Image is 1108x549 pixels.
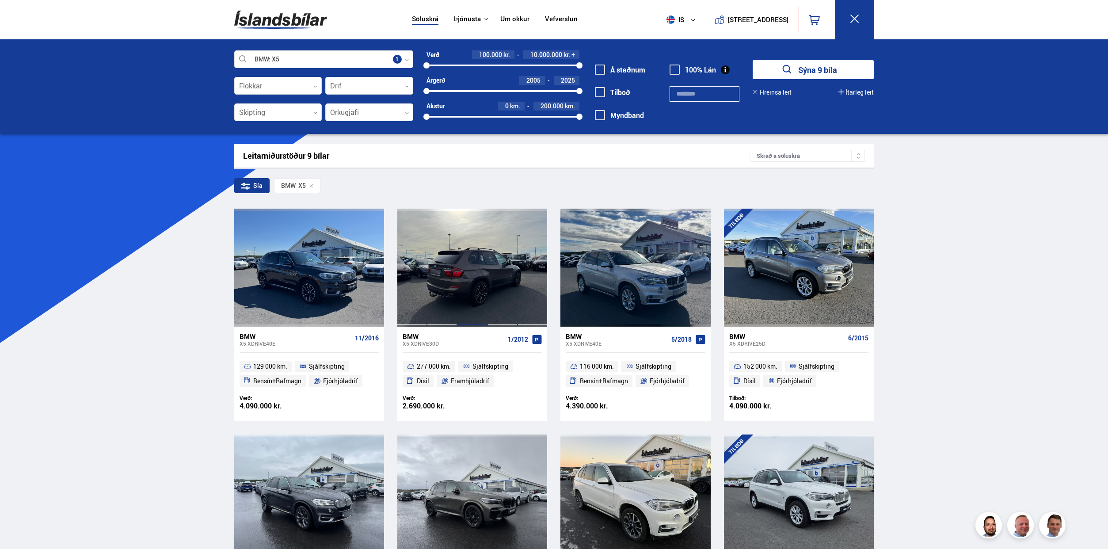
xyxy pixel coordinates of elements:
div: Árgerð [426,77,445,84]
label: Tilboð [595,88,630,96]
label: Á staðnum [595,66,645,74]
div: Sía [234,178,270,193]
img: siFngHWaQ9KaOqBr.png [1009,513,1035,540]
div: 4.090.000 kr. [729,402,799,410]
span: 100.000 [479,50,502,59]
span: 1/2012 [508,336,528,343]
a: Um okkur [500,15,529,24]
span: Dísil [417,376,429,386]
span: Fjórhjóladrif [323,376,358,386]
div: BMW [281,182,296,189]
img: svg+xml;base64,PHN2ZyB4bWxucz0iaHR0cDovL3d3dy53My5vcmcvMjAwMC9zdmciIHdpZHRoPSI1MTIiIGhlaWdodD0iNT... [666,15,675,24]
div: 4.390.000 kr. [566,402,636,410]
div: BMW [240,332,351,340]
span: 0 [505,102,509,110]
span: 6/2015 [848,335,868,342]
span: 2025 [561,76,575,84]
span: X5 [281,182,306,189]
div: BMW [566,332,667,340]
label: Myndband [595,111,644,119]
div: Verð: [240,395,309,401]
span: Fjórhjóladrif [777,376,812,386]
span: 277 000 km. [417,361,451,372]
label: 100% Lán [670,66,716,74]
span: Sjálfskipting [472,361,508,372]
span: Fjórhjóladrif [650,376,685,386]
button: Ítarleg leit [838,89,874,96]
div: BMW [403,332,504,340]
div: 2.690.000 kr. [403,402,472,410]
a: Söluskrá [412,15,438,24]
span: 10.000.000 [530,50,562,59]
span: kr. [503,51,510,58]
span: is [663,15,685,24]
span: 152 000 km. [743,361,777,372]
img: nhp88E3Fdnt1Opn2.png [977,513,1003,540]
span: 116 000 km. [580,361,614,372]
span: Sjálfskipting [309,361,345,372]
a: [STREET_ADDRESS] [708,7,793,32]
img: FbJEzSuNWCJXmdc-.webp [1040,513,1067,540]
a: BMW X5 XDRIVE40E 5/2018 116 000 km. Sjálfskipting Bensín+Rafmagn Fjórhjóladrif Verð: 4.390.000 kr. [560,327,710,421]
span: Bensín+Rafmagn [580,376,628,386]
span: kr. [564,51,570,58]
div: Tilboð: [729,395,799,401]
span: 2005 [526,76,541,84]
a: Vefverslun [545,15,578,24]
span: + [571,51,575,58]
span: 129 000 km. [253,361,287,372]
a: BMW X5 XDRIVE30D 1/2012 277 000 km. Sjálfskipting Dísil Framhjóladrif Verð: 2.690.000 kr. [397,327,547,421]
div: X5 XDRIVE25D [729,340,845,347]
span: km. [565,103,575,110]
div: X5 XDRIVE30D [403,340,504,347]
button: Hreinsa leit [753,89,792,96]
img: G0Ugv5HjCgRt.svg [234,5,327,34]
div: Skráð á söluskrá [750,150,865,162]
div: Verð [426,51,439,58]
div: 4.090.000 kr. [240,402,309,410]
div: X5 XDRIVE40E [566,340,667,347]
span: 200.000 [541,102,564,110]
button: Þjónusta [454,15,481,23]
div: Akstur [426,103,445,110]
a: BMW X5 XDRIVE40E 11/2016 129 000 km. Sjálfskipting Bensín+Rafmagn Fjórhjóladrif Verð: 4.090.000 kr. [234,327,384,421]
div: Verð: [566,395,636,401]
div: Verð: [403,395,472,401]
span: Bensín+Rafmagn [253,376,301,386]
span: Framhjóladrif [451,376,489,386]
span: Dísil [743,376,756,386]
div: X5 XDRIVE40E [240,340,351,347]
span: 5/2018 [671,336,692,343]
button: is [663,7,703,33]
button: [STREET_ADDRESS] [731,16,785,23]
span: Sjálfskipting [799,361,834,372]
button: Sýna 9 bíla [753,60,874,79]
a: BMW X5 XDRIVE25D 6/2015 152 000 km. Sjálfskipting Dísil Fjórhjóladrif Tilboð: 4.090.000 kr. [724,327,874,421]
div: Leitarniðurstöður 9 bílar [243,151,750,160]
span: 11/2016 [355,335,379,342]
div: BMW [729,332,845,340]
span: km. [510,103,520,110]
button: Opna LiveChat spjallviðmót [7,4,34,30]
span: Sjálfskipting [636,361,671,372]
